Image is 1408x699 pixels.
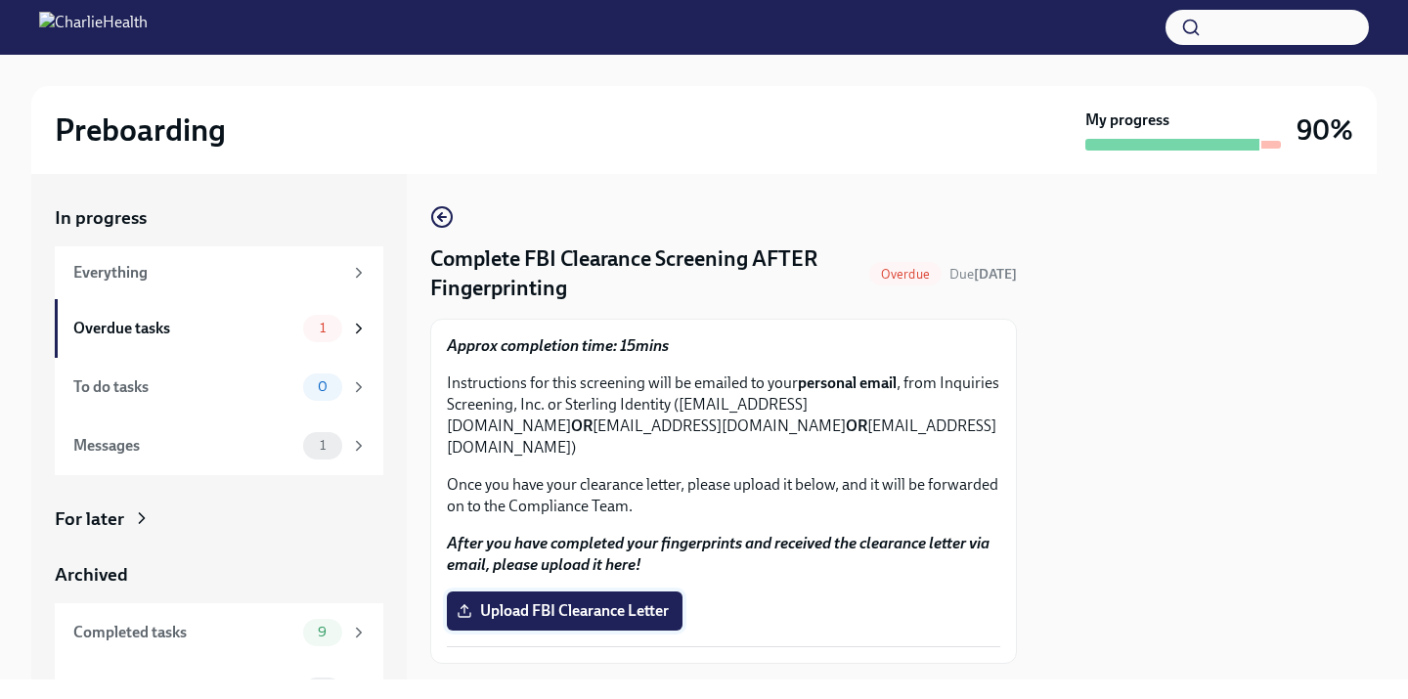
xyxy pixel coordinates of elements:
h4: Complete FBI Clearance Screening AFTER Fingerprinting [430,244,861,303]
div: Overdue tasks [73,318,295,339]
strong: After you have completed your fingerprints and received the clearance letter via email, please up... [447,534,990,574]
strong: [DATE] [974,266,1017,283]
strong: OR [846,416,867,435]
span: 0 [306,379,339,394]
strong: Approx completion time: 15mins [447,336,669,355]
div: Everything [73,262,342,284]
div: To do tasks [73,376,295,398]
a: Messages1 [55,416,383,475]
a: Overdue tasks1 [55,299,383,358]
a: For later [55,506,383,532]
strong: My progress [1085,109,1169,131]
a: Completed tasks9 [55,603,383,662]
h3: 90% [1297,112,1353,148]
span: Due [949,266,1017,283]
p: Once you have your clearance letter, please upload it below, and it will be forwarded on to the C... [447,474,1000,517]
a: To do tasks0 [55,358,383,416]
span: Overdue [869,267,942,282]
a: Archived [55,562,383,588]
a: In progress [55,205,383,231]
a: Everything [55,246,383,299]
label: Upload FBI Clearance Letter [447,591,682,631]
span: 1 [308,321,337,335]
div: Messages [73,435,295,457]
div: For later [55,506,124,532]
h2: Preboarding [55,110,226,150]
div: Completed tasks [73,622,295,643]
span: Upload FBI Clearance Letter [461,601,669,621]
strong: personal email [798,373,897,392]
span: October 2nd, 2025 09:00 [949,265,1017,284]
img: CharlieHealth [39,12,148,43]
p: Instructions for this screening will be emailed to your , from Inquiries Screening, Inc. or Sterl... [447,372,1000,459]
span: 1 [308,438,337,453]
span: 9 [306,625,338,639]
strong: OR [571,416,593,435]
